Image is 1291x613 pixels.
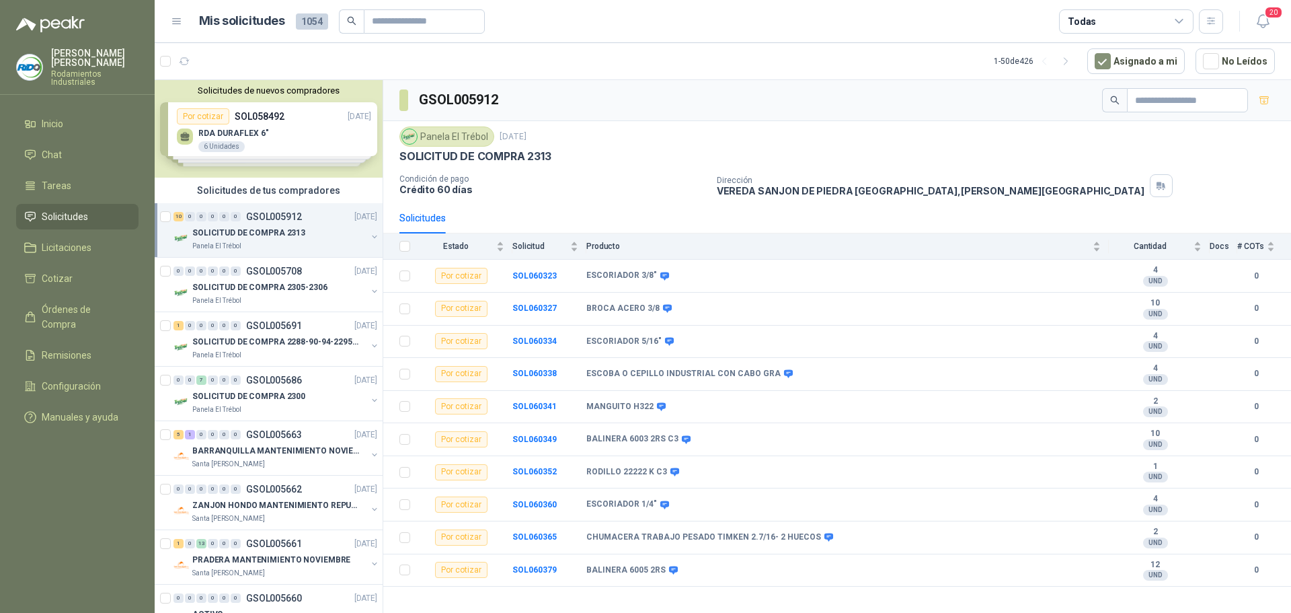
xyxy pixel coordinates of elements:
p: GSOL005912 [246,212,302,221]
th: Solicitud [512,233,586,260]
b: SOL060341 [512,402,557,411]
th: Producto [586,233,1109,260]
a: SOL060323 [512,271,557,281]
span: Licitaciones [42,240,91,255]
span: Tareas [42,178,71,193]
a: Remisiones [16,342,139,368]
p: GSOL005660 [246,593,302,603]
div: Por cotizar [435,398,487,414]
span: Producto [586,242,1090,251]
b: 0 [1237,433,1275,446]
img: Company Logo [173,503,190,519]
div: 0 [185,375,195,385]
a: Manuales y ayuda [16,404,139,430]
b: 0 [1237,367,1275,380]
b: 0 [1237,531,1275,544]
p: SOLICITUD DE COMPRA 2305-2306 [192,281,327,294]
span: Cotizar [42,271,73,286]
h1: Mis solicitudes [199,11,285,31]
p: [DATE] [354,265,377,278]
b: 0 [1237,335,1275,348]
div: Solicitudes de nuevos compradoresPor cotizarSOL058492[DATE] RDA DURAFLEX 6"6 UnidadesPor cotizarS... [155,80,383,178]
b: 0 [1237,270,1275,283]
p: [DATE] [354,483,377,496]
th: Docs [1210,233,1237,260]
span: Manuales y ayuda [42,410,118,425]
div: 0 [231,321,241,330]
div: 0 [185,321,195,330]
p: [DATE] [354,320,377,332]
a: 10 0 0 0 0 0 GSOL005912[DATE] Company LogoSOLICITUD DE COMPRA 2313Panela El Trébol [173,209,380,252]
a: Cotizar [16,266,139,291]
a: 0 0 7 0 0 0 GSOL005686[DATE] Company LogoSOLICITUD DE COMPRA 2300Panela El Trébol [173,372,380,415]
div: UND [1143,439,1168,450]
p: Dirección [717,176,1144,185]
div: 0 [208,430,218,439]
b: ESCORIADOR 5/16" [586,336,662,347]
p: SOLICITUD DE COMPRA 2313 [192,227,305,240]
b: 0 [1237,466,1275,478]
p: GSOL005661 [246,539,302,548]
div: 1 [173,539,184,548]
b: 2 [1109,396,1202,407]
p: GSOL005691 [246,321,302,330]
a: Configuración [16,373,139,399]
div: 0 [185,266,195,276]
b: ESCORIADOR 3/8" [586,271,657,281]
p: SOLICITUD DE COMPRA 2313 [399,149,551,164]
div: 0 [219,321,229,330]
div: 0 [231,266,241,276]
div: 0 [208,593,218,603]
div: 0 [196,484,206,494]
b: 10 [1109,429,1202,439]
p: Condición de pago [399,174,706,184]
th: Estado [418,233,512,260]
a: 1 0 0 0 0 0 GSOL005691[DATE] Company LogoSOLICITUD DE COMPRA 2288-90-94-2295-96-2301-02-04Panela ... [173,318,380,361]
p: Rodamientos Industriales [51,70,139,86]
span: # COTs [1237,242,1264,251]
b: 2 [1109,527,1202,538]
b: 10 [1109,298,1202,309]
p: VEREDA SANJON DE PIEDRA [GEOGRAPHIC_DATA] , [PERSON_NAME][GEOGRAPHIC_DATA] [717,185,1144,196]
img: Company Logo [173,285,190,301]
b: 12 [1109,560,1202,571]
p: [DATE] [354,374,377,387]
a: SOL060334 [512,336,557,346]
div: 0 [208,212,218,221]
span: Órdenes de Compra [42,302,126,332]
p: Santa [PERSON_NAME] [192,513,265,524]
div: 0 [219,375,229,385]
p: GSOL005662 [246,484,302,494]
div: 0 [231,484,241,494]
div: 0 [231,375,241,385]
div: UND [1143,341,1168,352]
b: BROCA ACERO 3/8 [586,303,660,314]
p: SOLICITUD DE COMPRA 2300 [192,390,305,403]
b: BALINERA 6005 2RS [586,565,666,576]
a: 0 0 0 0 0 0 GSOL005708[DATE] Company LogoSOLICITUD DE COMPRA 2305-2306Panela El Trébol [173,263,380,306]
div: 0 [173,266,184,276]
div: 0 [208,375,218,385]
div: 7 [196,375,206,385]
b: CHUMACERA TRABAJO PESADO TIMKEN 2.7/16- 2 HUECOS [586,532,821,543]
span: 1054 [296,13,328,30]
a: SOL060338 [512,369,557,378]
b: ESCORIADOR 1/4" [586,499,657,510]
th: # COTs [1237,233,1291,260]
div: 0 [219,266,229,276]
p: [DATE] [354,429,377,441]
div: Por cotizar [435,530,487,546]
div: UND [1143,374,1168,385]
a: Órdenes de Compra [16,297,139,337]
div: 0 [173,375,184,385]
b: SOL060349 [512,435,557,444]
b: SOL060360 [512,500,557,509]
a: Licitaciones [16,235,139,260]
div: 0 [196,266,206,276]
div: UND [1143,570,1168,581]
h3: GSOL005912 [419,89,500,110]
a: SOL060379 [512,565,557,575]
div: UND [1143,276,1168,287]
b: SOL060352 [512,467,557,476]
b: 0 [1237,400,1275,413]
